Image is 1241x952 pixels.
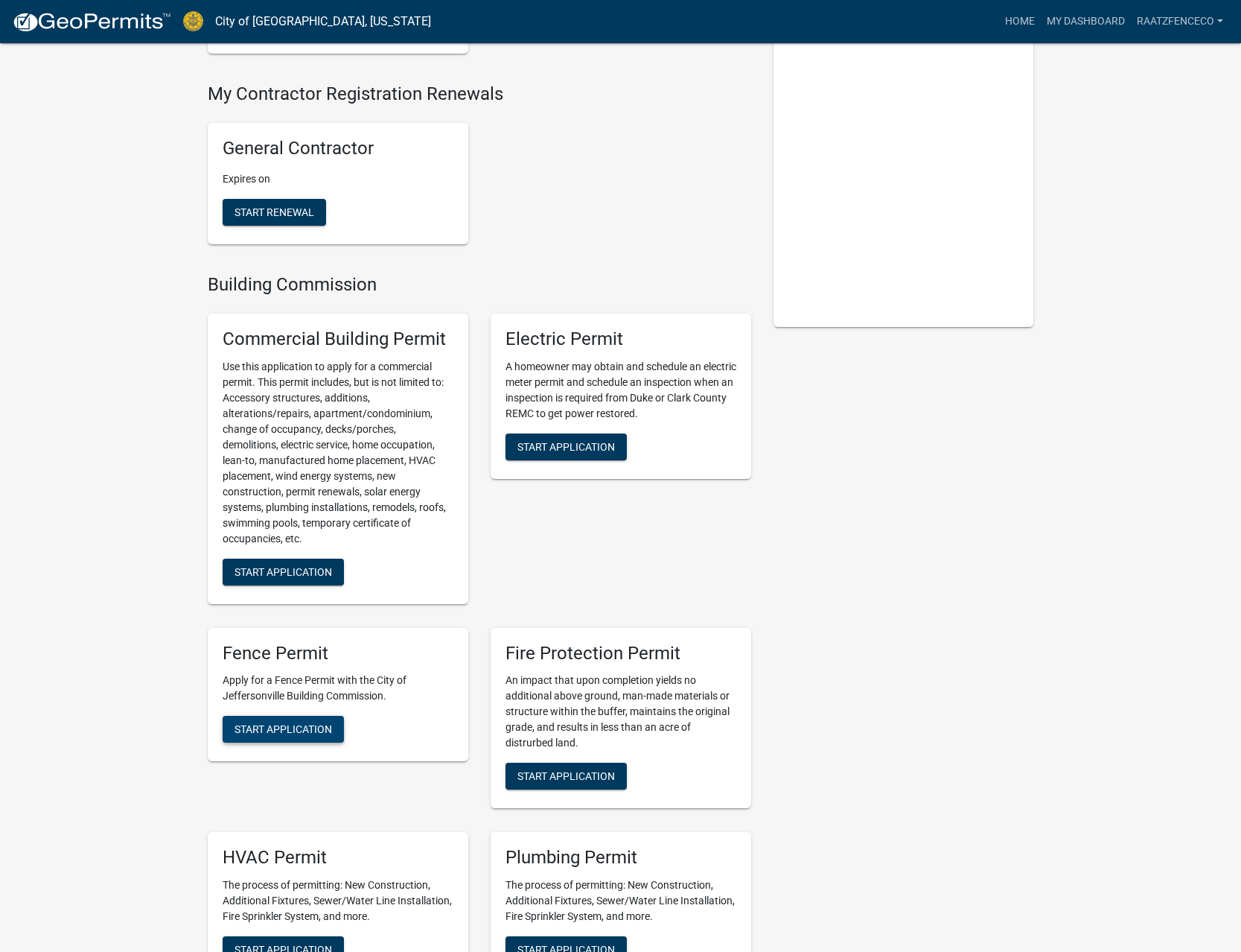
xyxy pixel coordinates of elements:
[505,359,736,422] p: A homeowner may obtain and schedule an electric meter permit and schedule an inspection when an i...
[223,359,453,547] p: Use this application to apply for a commercial permit. This permit includes, but is not limited t...
[223,716,344,743] button: Start Application
[215,9,431,34] a: City of [GEOGRAPHIC_DATA], [US_STATE]
[183,11,203,31] img: City of Jeffersonville, Indiana
[235,206,314,218] span: Start Renewal
[223,138,453,159] h5: General Contractor
[505,878,736,924] p: The process of permitting: New Construction, Additional Fixtures, Sewer/Water Line Installation, ...
[223,673,453,704] p: Apply for a Fence Permit with the City of Jeffersonville Building Commission.
[223,643,453,664] h5: Fence Permit
[505,847,736,869] h5: Plumbing Permit
[999,7,1041,36] a: Home
[1131,7,1229,36] a: raatzfenceco
[223,559,344,586] button: Start Application
[223,171,453,187] p: Expires on
[505,643,736,664] h5: Fire Protection Permit
[223,199,326,226] button: Start Renewal
[223,847,453,869] h5: HVAC Permit
[517,440,615,452] span: Start Application
[505,763,627,790] button: Start Application
[223,878,453,924] p: The process of permitting: New Construction, Additional Fixtures, Sewer/Water Line Installation, ...
[505,673,736,751] p: An impact that upon completion yields no additional above ground, man-made materials or structure...
[208,274,751,296] h4: Building Commission
[208,83,751,256] wm-registration-list-section: My Contractor Registration Renewals
[223,329,453,350] h5: Commercial Building Permit
[505,434,627,460] button: Start Application
[505,329,736,350] h5: Electric Permit
[208,83,751,105] h4: My Contractor Registration Renewals
[235,723,332,735] span: Start Application
[517,770,615,782] span: Start Application
[235,565,332,577] span: Start Application
[1041,7,1131,36] a: My Dashboard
